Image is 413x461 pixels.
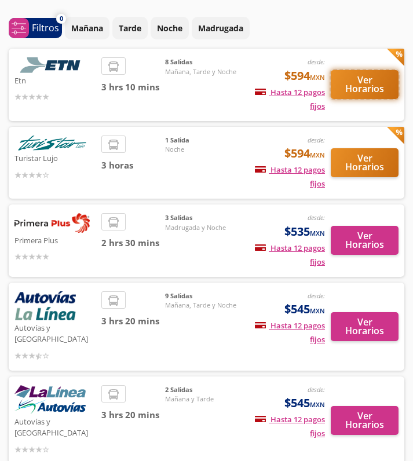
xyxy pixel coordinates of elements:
span: Madrugada y Noche [165,223,246,233]
em: desde: [308,385,325,394]
p: Madrugada [198,22,243,34]
small: MXN [310,151,325,159]
small: MXN [310,306,325,315]
span: 9 Salidas [165,291,246,301]
span: Noche [165,145,246,155]
button: Ver Horarios [331,70,399,99]
span: Mañana, Tarde y Noche [165,67,246,77]
span: $535 [284,223,325,240]
span: 2 hrs 30 mins [101,236,165,250]
button: Ver Horarios [331,148,399,177]
button: 0Filtros [9,18,62,38]
img: Autovías y La Línea [14,385,86,414]
span: 3 horas [101,159,165,172]
span: Hasta 12 pagos fijos [255,87,325,111]
em: desde: [308,213,325,222]
p: Autovías y [GEOGRAPHIC_DATA] [14,414,96,439]
p: Turistar Lujo [14,151,96,164]
span: 1 Salida [165,136,246,145]
p: Etn [14,73,96,87]
p: Filtros [32,21,59,35]
small: MXN [310,400,325,409]
small: MXN [310,73,325,82]
img: Primera Plus [14,213,90,233]
span: Mañana y Tarde [165,394,246,404]
img: Autovías y La Línea [14,291,76,320]
em: desde: [308,57,325,66]
button: Ver Horarios [331,406,399,435]
p: Autovías y [GEOGRAPHIC_DATA] [14,320,96,345]
span: $594 [284,67,325,85]
span: $594 [284,145,325,162]
img: Turistar Lujo [14,136,90,151]
button: Madrugada [192,17,250,39]
span: Hasta 12 pagos fijos [255,164,325,189]
p: Tarde [119,22,141,34]
span: $545 [284,394,325,412]
p: Noche [157,22,182,34]
span: 2 Salidas [165,385,246,395]
em: desde: [308,291,325,300]
small: MXN [310,229,325,237]
span: Hasta 12 pagos fijos [255,320,325,345]
button: Noche [151,17,189,39]
em: desde: [308,136,325,144]
span: 8 Salidas [165,57,246,67]
p: Primera Plus [14,233,96,247]
img: Etn [14,57,90,73]
button: Mañana [65,17,109,39]
span: Hasta 12 pagos fijos [255,414,325,438]
span: $545 [284,301,325,318]
span: Hasta 12 pagos fijos [255,243,325,267]
span: Mañana, Tarde y Noche [165,301,246,310]
button: Ver Horarios [331,312,399,341]
span: 3 hrs 10 mins [101,81,165,94]
span: 3 Salidas [165,213,246,223]
button: Tarde [112,17,148,39]
button: Ver Horarios [331,226,399,255]
span: 3 hrs 20 mins [101,408,165,422]
span: 3 hrs 20 mins [101,314,165,328]
p: Mañana [71,22,103,34]
span: 0 [60,14,63,24]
